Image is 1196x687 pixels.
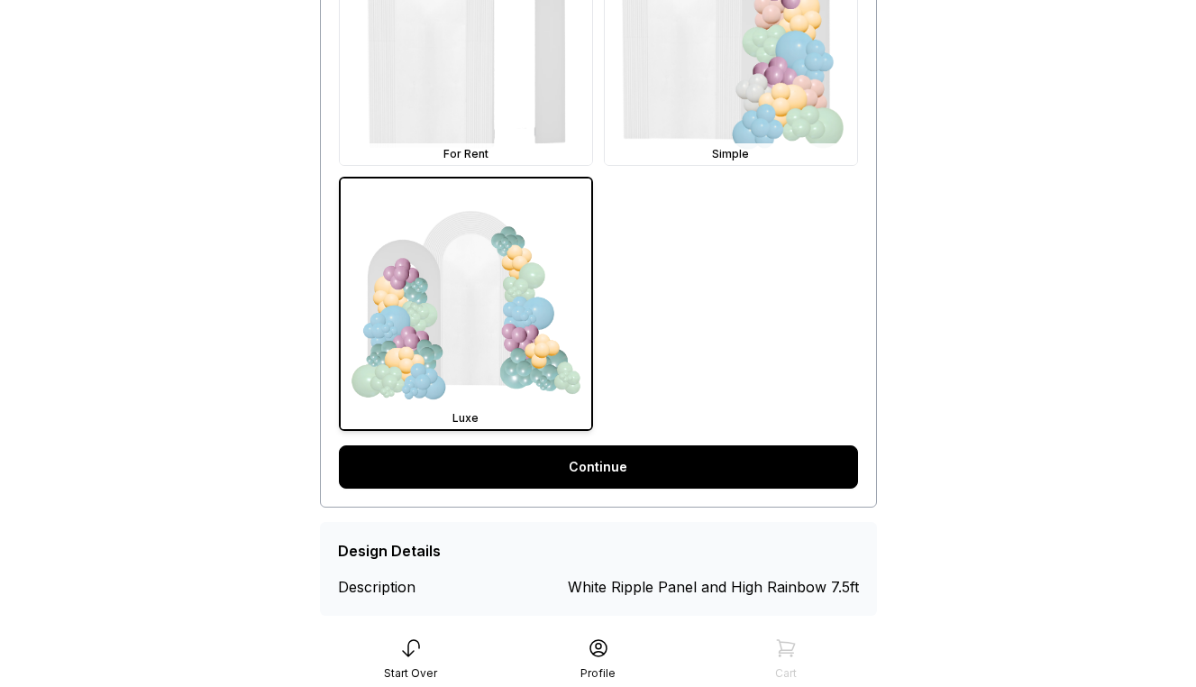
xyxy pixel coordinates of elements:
[338,576,469,598] div: Description
[343,147,589,161] div: For Rent
[344,411,588,426] div: Luxe
[568,576,859,598] div: White Ripple Panel and High Rainbow 7.5ft
[339,445,858,489] a: Continue
[338,540,441,562] div: Design Details
[608,147,854,161] div: Simple
[384,666,437,681] div: Start Over
[341,179,591,429] img: Luxe
[775,666,797,681] div: Cart
[580,666,616,681] div: Profile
